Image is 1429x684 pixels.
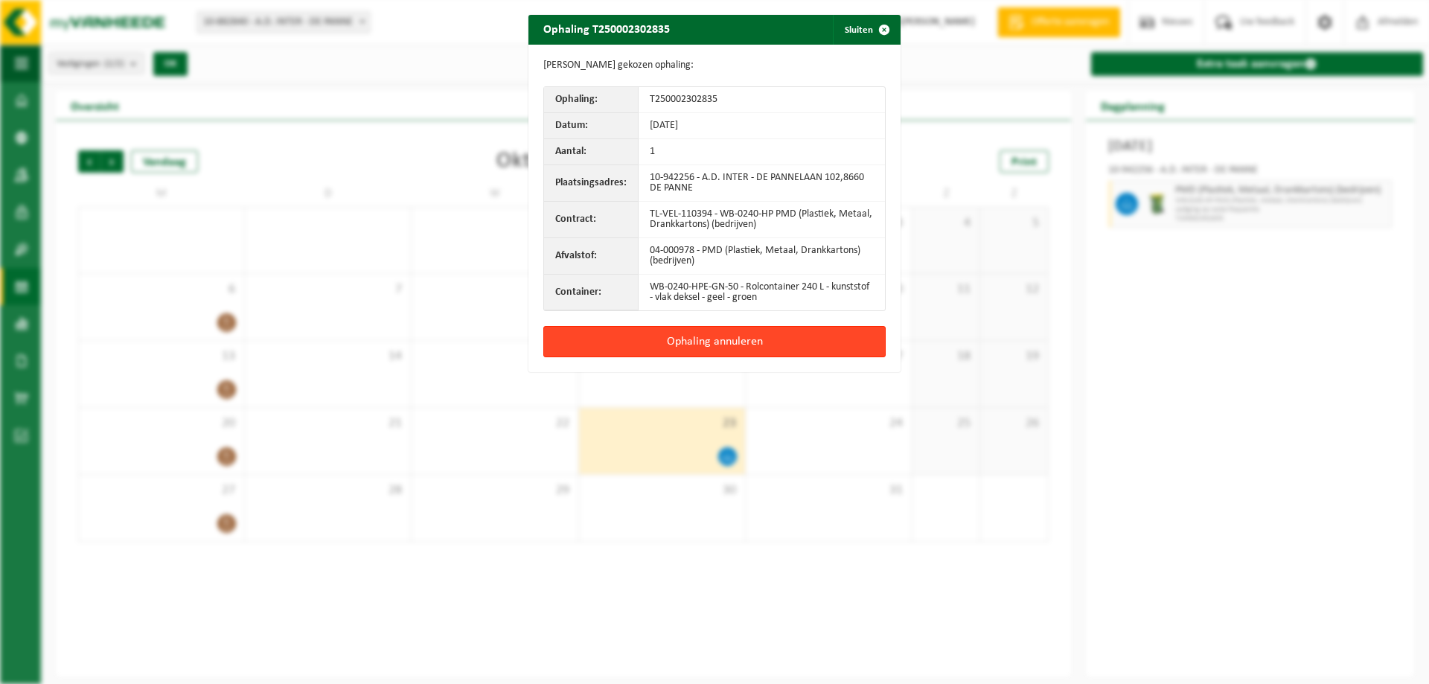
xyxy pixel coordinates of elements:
td: 1 [639,139,885,165]
th: Container: [544,275,639,310]
td: 10-942256 - A.D. INTER - DE PANNELAAN 102,8660 DE PANNE [639,165,885,202]
th: Plaatsingsadres: [544,165,639,202]
td: T250002302835 [639,87,885,113]
td: [DATE] [639,113,885,139]
td: WB-0240-HPE-GN-50 - Rolcontainer 240 L - kunststof - vlak deksel - geel - groen [639,275,885,310]
th: Afvalstof: [544,238,639,275]
th: Contract: [544,202,639,238]
th: Datum: [544,113,639,139]
button: Ophaling annuleren [543,326,886,357]
button: Sluiten [833,15,899,45]
p: [PERSON_NAME] gekozen ophaling: [543,60,886,71]
h2: Ophaling T250002302835 [528,15,685,43]
th: Ophaling: [544,87,639,113]
td: TL-VEL-110394 - WB-0240-HP PMD (Plastiek, Metaal, Drankkartons) (bedrijven) [639,202,885,238]
td: 04-000978 - PMD (Plastiek, Metaal, Drankkartons) (bedrijven) [639,238,885,275]
th: Aantal: [544,139,639,165]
